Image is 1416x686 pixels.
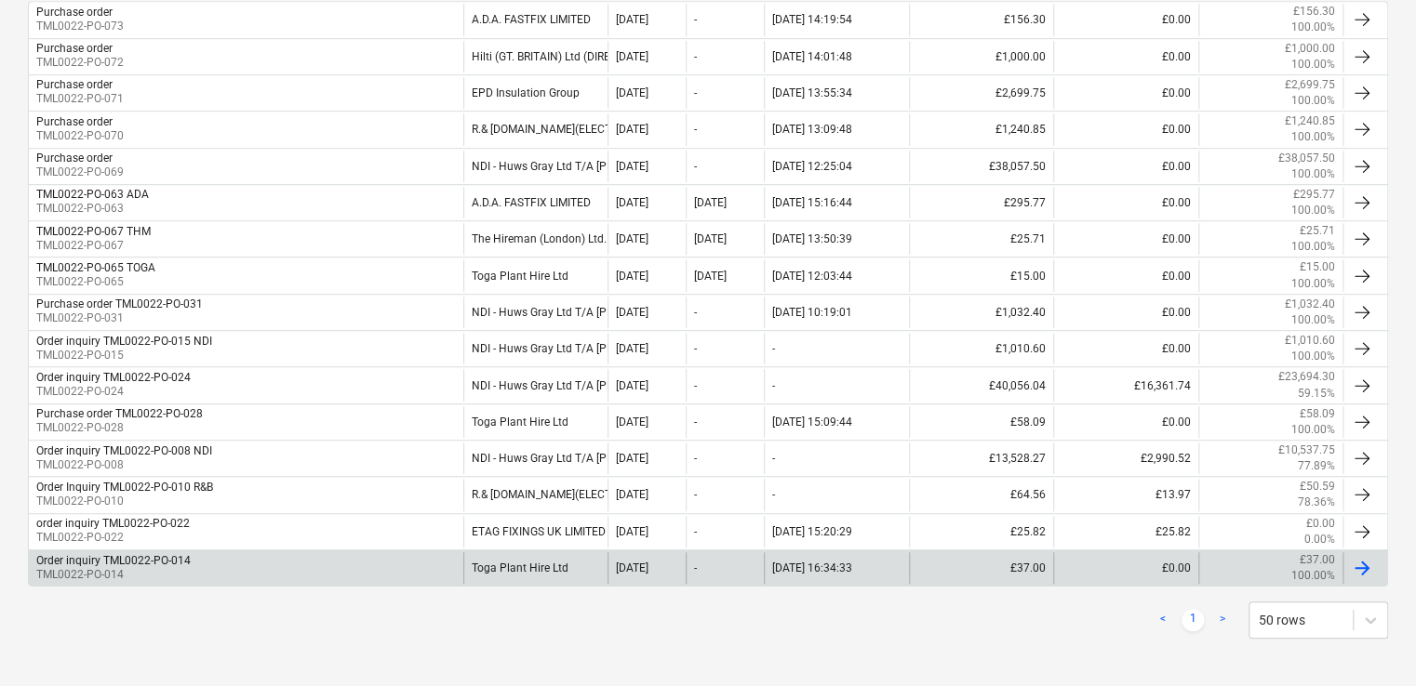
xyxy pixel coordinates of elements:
div: £156.30 [909,4,1054,35]
div: £0.00 [1053,259,1198,291]
div: - [694,561,697,574]
p: 78.36% [1298,495,1335,510]
p: 100.00% [1291,93,1335,109]
div: £40,056.04 [909,369,1054,401]
p: 59.15% [1298,386,1335,402]
div: £0.00 [1053,223,1198,255]
p: £58.09 [1300,406,1335,422]
div: NDI - Huws Gray Ltd T/A [PERSON_NAME] [463,369,608,401]
div: [DATE] [616,342,648,355]
div: £38,057.50 [909,151,1054,182]
p: 100.00% [1291,568,1335,584]
p: £38,057.50 [1278,151,1335,166]
p: TML0022-PO-015 [36,348,212,363]
p: 77.89% [1298,458,1335,474]
a: Next page [1211,609,1234,631]
div: [DATE] [694,270,727,283]
div: £0.00 [1053,4,1198,35]
div: £13.97 [1053,479,1198,510]
div: - [694,160,697,173]
div: [DATE] [616,232,648,245]
p: TML0022-PO-070 [36,128,124,144]
div: TML0022-PO-067 THM [36,225,151,238]
div: [DATE] [616,270,648,283]
div: R.& [DOMAIN_NAME](ELECTRICAL WHOLESALERS)LIMITED [463,479,608,510]
p: 100.00% [1291,349,1335,364]
p: TML0022-PO-008 [36,457,212,473]
p: TML0022-PO-067 [36,238,151,254]
div: - [694,379,697,392]
div: - [772,488,775,501]
div: Order inquiry TML0022-PO-015 NDI [36,335,212,348]
div: £0.00 [1053,333,1198,364]
div: £15.00 [909,259,1054,291]
p: TML0022-PO-014 [36,567,191,583]
div: Purchase order [36,78,113,91]
p: 100.00% [1291,276,1335,292]
div: £0.00 [1053,406,1198,438]
div: £0.00 [1053,187,1198,218]
div: £1,010.60 [909,333,1054,364]
p: TML0022-PO-063 [36,201,149,217]
div: [DATE] [616,196,648,209]
div: [DATE] [616,160,648,173]
div: £2,699.75 [909,77,1054,109]
div: Toga Plant Hire Ltd [463,552,608,584]
div: [DATE] [616,488,648,501]
p: 100.00% [1291,239,1335,255]
a: Previous page [1152,609,1174,631]
div: R.& [DOMAIN_NAME](ELECTRICAL WHOLESALERS)LIMITED [463,113,608,145]
p: £50.59 [1300,479,1335,495]
div: £25.82 [909,516,1054,547]
div: £0.00 [1053,77,1198,109]
div: £0.00 [1053,113,1198,145]
div: [DATE] [616,416,648,429]
div: [DATE] [616,123,648,136]
p: TML0022-PO-010 [36,494,213,509]
div: A.D.A. FASTFIX LIMITED [463,4,608,35]
div: £2,990.52 [1053,442,1198,474]
div: £37.00 [909,552,1054,584]
div: - [694,525,697,538]
p: £295.77 [1293,187,1335,203]
p: £1,010.60 [1285,333,1335,349]
p: £25.71 [1300,223,1335,239]
div: £0.00 [1053,151,1198,182]
div: - [772,452,775,465]
div: £0.00 [1053,552,1198,584]
div: - [694,342,697,355]
div: £25.71 [909,223,1054,255]
div: - [694,123,697,136]
p: 100.00% [1291,422,1335,438]
div: [DATE] 14:01:48 [772,50,852,63]
p: £1,240.85 [1285,113,1335,129]
div: Purchase order [36,6,113,19]
div: [DATE] 13:09:48 [772,123,852,136]
div: - [694,306,697,319]
div: £0.00 [1053,41,1198,73]
div: Purchase order [36,115,113,128]
div: Order inquiry TML0022-PO-008 NDI [36,444,212,457]
div: £13,528.27 [909,442,1054,474]
div: [DATE] [616,379,648,392]
div: [DATE] 10:19:01 [772,306,852,319]
div: [DATE] 16:34:33 [772,561,852,574]
div: EPD Insulation Group [463,77,608,109]
div: [DATE] 15:20:29 [772,525,852,538]
div: The Hireman (London) Ltd. [463,223,608,255]
p: 100.00% [1291,166,1335,182]
div: - [694,86,697,99]
div: Purchase order TML0022-PO-028 [36,407,203,420]
div: [DATE] [616,561,648,574]
div: £64.56 [909,479,1054,510]
div: TML0022-PO-063 ADA [36,188,149,201]
div: - [772,342,775,355]
div: [DATE] 12:25:04 [772,160,852,173]
div: [DATE] 13:50:39 [772,232,852,245]
div: [DATE] [616,525,648,538]
p: TML0022-PO-024 [36,384,191,400]
p: TML0022-PO-022 [36,530,190,546]
div: NDI - Huws Gray Ltd T/A [PERSON_NAME] [463,297,608,328]
div: NDI - Huws Gray Ltd T/A [PERSON_NAME] [463,151,608,182]
div: Toga Plant Hire Ltd [463,259,608,291]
